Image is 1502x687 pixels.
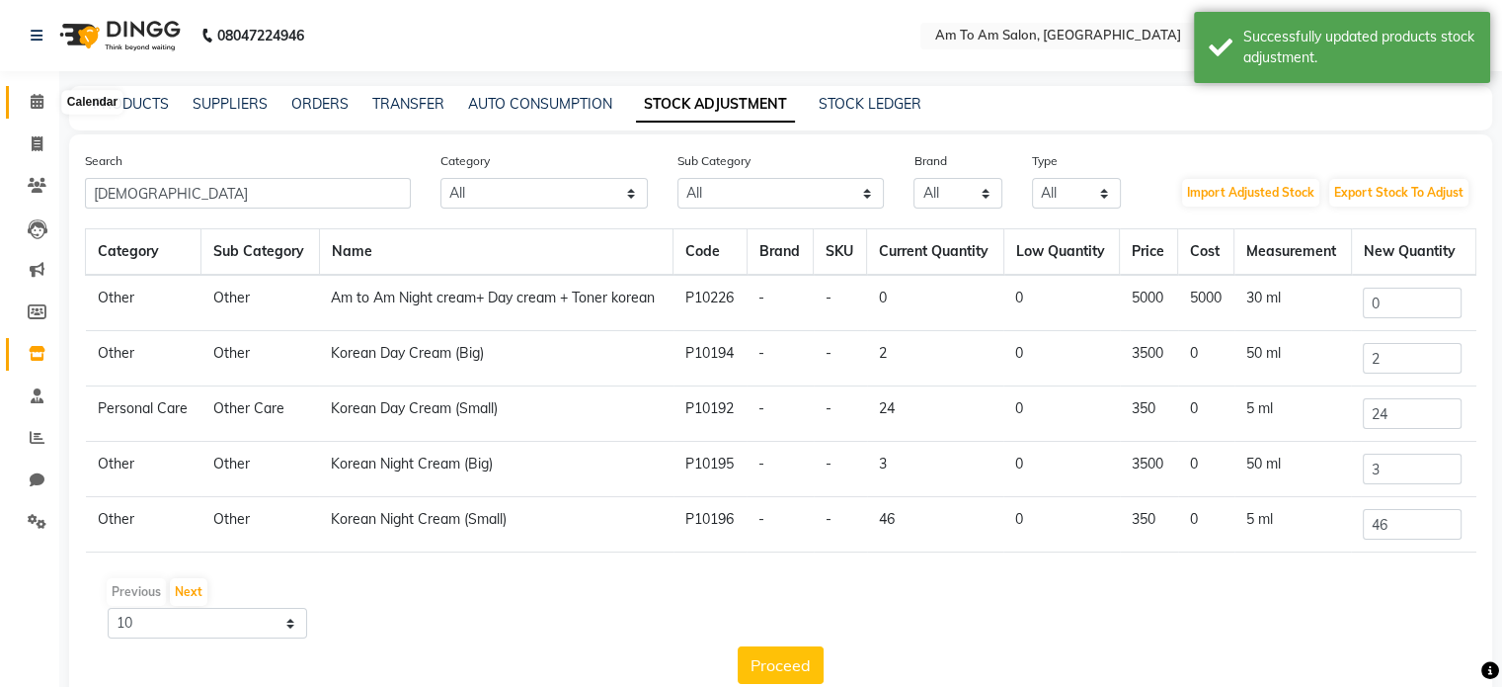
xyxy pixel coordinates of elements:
td: - [747,275,813,331]
td: Korean Day Cream (Small) [319,386,673,442]
td: 350 [1120,386,1178,442]
div: Successfully updated products stock adjustment. [1243,27,1475,68]
td: - [814,331,867,386]
td: Other [201,331,319,386]
a: SUPPLIERS [193,95,268,113]
td: - [747,442,813,497]
td: 0 [1003,386,1119,442]
td: 50 ml [1234,442,1351,497]
td: Other Care [201,386,319,442]
label: Search [85,152,122,170]
td: 30 ml [1234,275,1351,331]
button: Import Adjusted Stock [1182,179,1319,207]
td: 5000 [1178,275,1234,331]
td: Other [201,275,319,331]
button: Proceed [738,646,824,684]
th: Current Quantity [867,229,1004,276]
button: Next [170,578,207,606]
td: Personal Care [86,386,201,442]
th: Cost [1178,229,1234,276]
td: P10194 [673,331,747,386]
th: SKU [814,229,867,276]
td: - [814,386,867,442]
button: Export Stock To Adjust [1329,179,1468,207]
th: Measurement [1234,229,1351,276]
td: 46 [867,497,1004,553]
td: 0 [1178,442,1234,497]
th: Brand [747,229,813,276]
td: 24 [867,386,1004,442]
td: Korean Day Cream (Big) [319,331,673,386]
td: - [747,497,813,553]
td: 0 [1178,497,1234,553]
td: Other [86,497,201,553]
a: ORDERS [291,95,349,113]
td: 0 [1003,442,1119,497]
th: New Quantity [1351,229,1476,276]
td: P10226 [673,275,747,331]
td: P10196 [673,497,747,553]
td: Other [86,442,201,497]
td: 2 [867,331,1004,386]
td: 0 [1178,331,1234,386]
input: Search Product [85,178,411,209]
th: Price [1120,229,1178,276]
b: 08047224946 [217,8,304,63]
td: P10192 [673,386,747,442]
td: 0 [867,275,1004,331]
label: Sub Category [677,152,751,170]
td: - [814,497,867,553]
td: 0 [1178,386,1234,442]
label: Type [1032,152,1058,170]
td: - [747,386,813,442]
td: P10195 [673,442,747,497]
td: - [814,442,867,497]
td: Other [201,442,319,497]
th: Category [86,229,201,276]
td: 3500 [1120,331,1178,386]
td: - [747,331,813,386]
td: 350 [1120,497,1178,553]
div: Calendar [62,91,122,115]
label: Brand [913,152,946,170]
td: Am to Am Night cream+ Day cream + Toner korean [319,275,673,331]
td: 5 ml [1234,386,1351,442]
label: Category [440,152,490,170]
td: 5000 [1120,275,1178,331]
th: Low Quantity [1003,229,1119,276]
td: Other [86,275,201,331]
td: Other [86,331,201,386]
a: STOCK ADJUSTMENT [636,87,795,123]
td: 0 [1003,275,1119,331]
a: TRANSFER [372,95,444,113]
td: 0 [1003,331,1119,386]
img: logo [50,8,186,63]
td: 3 [867,442,1004,497]
td: 50 ml [1234,331,1351,386]
th: Code [673,229,747,276]
td: Other [201,497,319,553]
td: Korean Night Cream (Big) [319,442,673,497]
th: Name [319,229,673,276]
th: Sub Category [201,229,319,276]
a: STOCK LEDGER [819,95,921,113]
td: 5 ml [1234,497,1351,553]
td: 0 [1003,497,1119,553]
td: Korean Night Cream (Small) [319,497,673,553]
td: 3500 [1120,442,1178,497]
td: - [814,275,867,331]
a: AUTO CONSUMPTION [468,95,612,113]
